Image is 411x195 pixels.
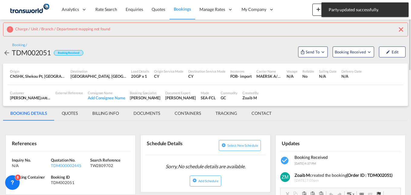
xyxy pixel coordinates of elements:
[386,50,390,54] md-icon: icon-pencil
[154,74,183,79] div: CY
[221,95,238,101] div: GC
[12,163,49,168] div: N/A
[145,138,204,152] div: Schedule Details
[201,95,216,101] div: SEA-FCL
[126,106,167,121] md-tab-item: DOCUMENTS
[12,158,31,162] span: Inquiry No.
[188,69,225,74] div: Destination Service Mode
[55,91,83,95] div: External Reference
[54,106,85,121] md-tab-item: QUOTES
[152,7,165,12] span: Quotes
[163,161,248,172] span: Sorry, No schedule details are available.
[198,179,218,183] span: Add Schedule
[242,6,266,12] span: My Company
[319,74,337,79] div: N/A
[221,91,238,95] div: Commodity
[341,74,362,79] div: N/A
[238,74,252,79] div: - import
[302,69,314,74] div: Rollable
[131,74,149,79] div: 20GP x 1
[6,6,114,12] body: Editor, editor8
[15,25,110,31] span: Charge / Unit / Branch / Department mapping not found
[51,180,88,185] div: TDM002051
[130,95,160,101] div: [PERSON_NAME]
[305,49,320,55] span: Send To
[287,74,297,79] div: N/A
[208,106,244,121] md-tab-item: TRACKING
[12,43,27,48] div: Booking /
[190,176,221,186] button: icon-plus-circleAdd Schedule
[188,74,225,79] div: CY
[227,143,258,147] span: Select new schedule
[333,46,374,57] button: Open demo menu
[379,46,406,57] button: icon-pencilEdit
[88,91,125,95] div: Consignee Name
[315,5,322,13] md-icon: icon-plus 400-fg
[6,26,14,33] md-icon: icon-alert-circle
[327,7,403,13] span: Party updated successfully.
[85,106,126,121] md-tab-item: BILLING INFO
[315,7,337,12] span: New
[230,74,238,79] div: FOB
[54,50,83,56] div: Booking Received
[71,74,126,79] div: SARUH, Riyadh, Saudi Arabia, Middle East, Middle East
[51,163,88,168] div: TDM000002445
[341,69,362,74] div: Delivery Date
[244,106,279,121] md-tab-item: CONTACT
[397,26,405,33] md-icon: icon-close
[256,69,282,74] div: Carrier Name
[90,158,120,162] span: Search Reference
[71,69,126,74] div: Destination
[294,172,400,178] div: created the booking
[62,6,79,12] span: Analytics
[165,95,196,101] div: [PERSON_NAME]
[298,46,328,57] button: Open demo menu
[126,7,143,12] span: Enquiries
[294,162,316,165] span: [DATE] 4:37 PM
[51,158,75,162] span: Quotation No.
[242,91,259,95] div: Created By
[95,7,117,12] span: Rate Search
[294,178,400,183] span: [DATE] 7:05pm
[280,172,290,182] img: v+XMcPmzgAAAABJRU5ErkJggg==
[41,95,71,100] span: JARIR BOOK STORE
[3,49,10,56] md-icon: icon-arrow-left
[10,74,66,79] div: CNSHK, Shekou Pt, China, Greater China & Far East Asia, Asia Pacific
[294,155,328,160] span: Booking Received
[9,3,50,16] img: 1a84b2306ded11f09c1219774cd0a0fe.png
[199,6,225,12] span: Manage Rates
[3,106,279,121] md-pagination-wrapper: Use the left and right arrow keys to navigate between tabs
[280,156,290,166] md-icon: icon-checkbox-marked-circle
[12,175,45,180] span: Tracking Container
[319,69,337,74] div: Sailing Date
[51,175,70,180] span: Booking ID
[287,69,297,74] div: Voyage
[10,91,51,95] div: Customer
[294,173,310,178] b: Zoaib M
[131,69,149,74] div: Load Details
[302,74,314,79] div: No
[3,48,12,57] div: icon-arrow-left
[165,91,196,95] div: Document Expert
[174,6,191,12] span: Bookings
[10,69,66,74] div: Origin
[10,95,51,101] div: [PERSON_NAME]
[154,69,183,74] div: Origin Service Mode
[201,91,216,95] div: Mode
[90,163,128,168] div: TW2809702
[256,74,282,79] div: MAERSK A/S / TWKS-DAMMAM
[312,4,340,16] button: icon-plus 400-fgNewicon-chevron-down
[222,143,226,147] md-icon: icon-plus-circle
[10,138,69,148] div: References
[130,91,160,95] div: Booking Specialist
[167,106,208,121] md-tab-item: CONTAINERS
[3,106,54,121] md-tab-item: BOOKING DETAILS
[192,178,197,183] md-icon: icon-plus-circle
[280,138,339,148] div: Updates
[347,173,393,178] b: (Order ID : TDM002051)
[12,48,51,57] div: TDM002051
[242,95,259,101] div: Zoaib M
[335,49,367,55] span: Booking Received
[230,69,252,74] div: Incoterms
[88,95,125,101] div: Add Consignee Name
